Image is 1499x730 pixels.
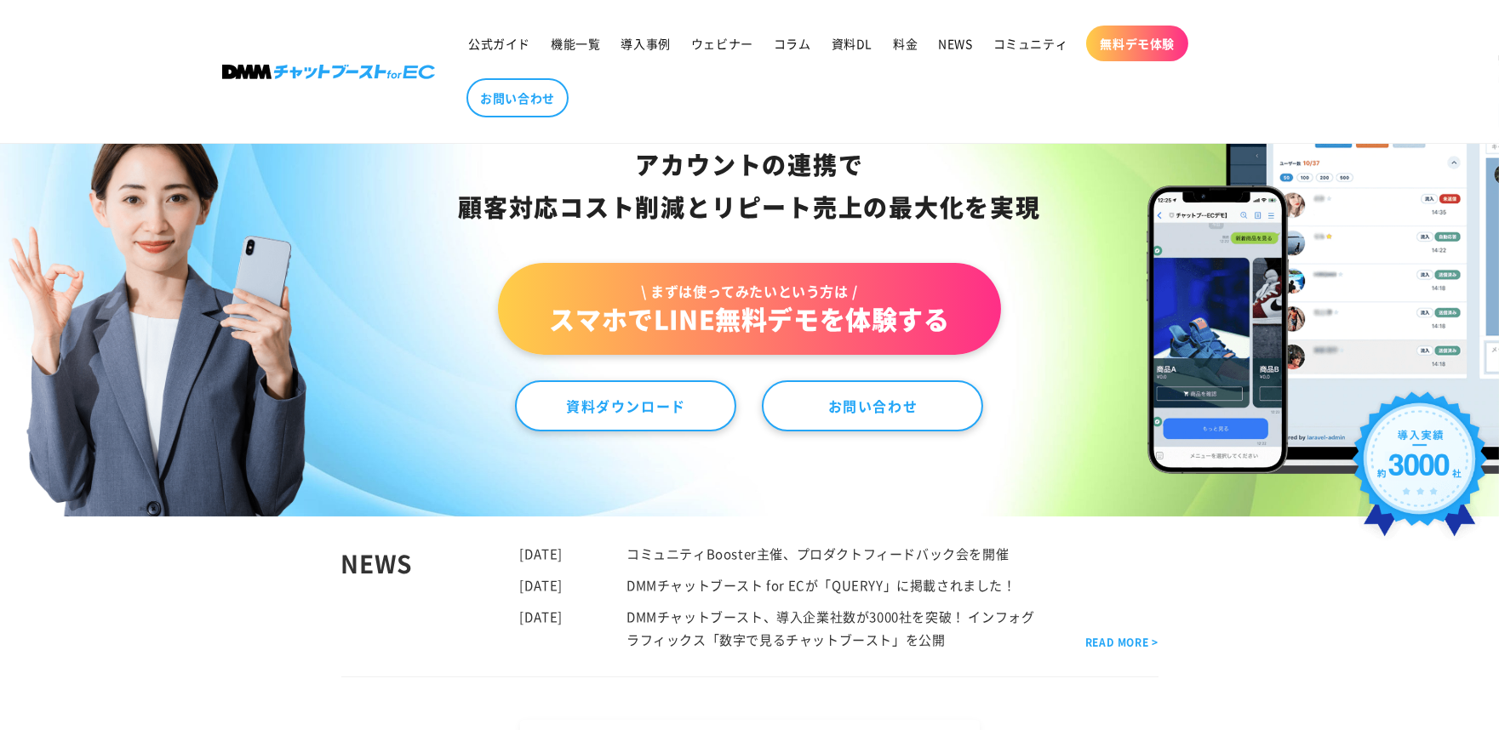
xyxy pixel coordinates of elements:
[883,26,928,61] a: 料金
[520,576,564,594] time: [DATE]
[832,36,873,51] span: 資料DL
[468,36,530,51] span: 公式ガイド
[993,36,1068,51] span: コミュニティ
[520,607,564,625] time: [DATE]
[1345,385,1495,556] img: 導入実績約3000社
[541,26,610,61] a: 機能一覧
[466,78,569,117] a: お問い合わせ
[480,90,555,106] span: お問い合わせ
[520,545,564,562] time: [DATE]
[928,26,982,61] a: NEWS
[762,380,983,431] a: お問い合わせ
[821,26,883,61] a: 資料DL
[458,26,541,61] a: 公式ガイド
[893,36,918,51] span: 料金
[774,36,811,51] span: コラム
[412,144,1087,229] div: アカウントの連携で 顧客対応コスト削減と リピート売上の 最大化を実現
[983,26,1078,61] a: コミュニティ
[764,26,821,61] a: コラム
[1100,36,1175,51] span: 無料デモ体験
[1085,633,1159,652] a: READ MORE >
[626,545,1009,562] a: コミュニティBooster主催、プロダクトフィードバック会を開催
[498,263,1000,355] a: \ まずは使ってみたいという方は /スマホでLINE無料デモを体験する
[222,65,435,79] img: 株式会社DMM Boost
[626,576,1016,594] a: DMMチャットブースト for ECが「QUERYY」に掲載されました！
[621,36,670,51] span: 導入事例
[626,607,1034,648] a: DMMチャットブースト、導入企業社数が3000社を突破！ インフォグラフィックス「数字で見るチャットブースト」を公開
[938,36,972,51] span: NEWS
[549,282,949,300] span: \ まずは使ってみたいという方は /
[681,26,764,61] a: ウェビナー
[341,542,520,651] div: NEWS
[1086,26,1188,61] a: 無料デモ体験
[551,36,600,51] span: 機能一覧
[691,36,753,51] span: ウェビナー
[515,380,736,431] a: 資料ダウンロード
[610,26,680,61] a: 導入事例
